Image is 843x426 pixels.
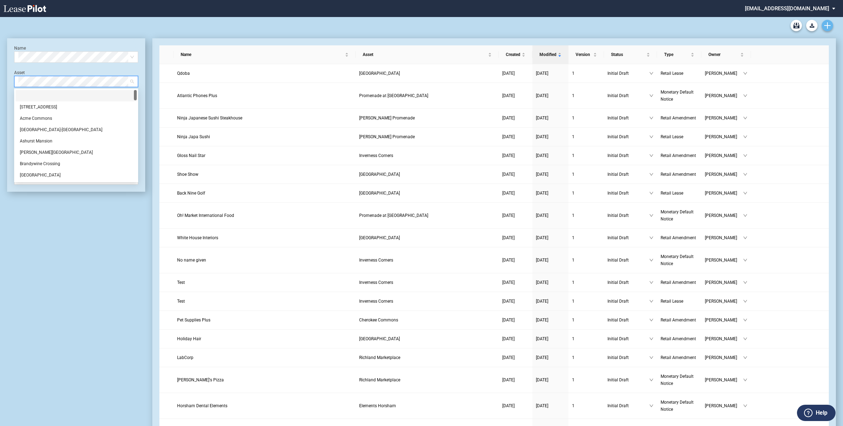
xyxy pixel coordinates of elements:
span: down [649,378,654,382]
span: 1 [572,235,575,240]
span: 1 [572,403,575,408]
span: down [743,191,747,195]
th: Asset [356,45,499,64]
a: Retail Lease [661,133,698,140]
span: [DATE] [536,258,548,263]
a: Ninja Japa Sushi [177,133,352,140]
span: 1 [572,116,575,120]
span: [DATE] [502,355,515,360]
span: Inverness Corners [359,280,393,285]
a: 1 [572,212,600,219]
span: [PERSON_NAME] [705,316,743,324]
a: Inverness Corners [359,298,495,305]
span: Initial Draft [607,92,649,99]
a: Test [177,298,352,305]
a: Cherokee Commons [359,316,495,324]
span: Initial Draft [607,190,649,197]
a: [DATE] [536,376,565,383]
a: [DATE] [502,133,529,140]
span: Retail Amendment [661,355,696,360]
a: Retail Amendment [661,114,698,122]
div: Brandywine Crossing [20,160,132,167]
span: down [743,116,747,120]
span: Initial Draft [607,298,649,305]
a: 1 [572,376,600,383]
span: Monetary Default Notice [661,400,694,412]
a: [DATE] [536,92,565,99]
span: Ninja Japa Sushi [177,134,210,139]
span: Retail Amendment [661,318,696,323]
span: Retail Lease [661,191,683,196]
span: 1 [572,153,575,158]
span: [DATE] [536,377,548,382]
span: Richland Marketplace [359,377,400,382]
a: [GEOGRAPHIC_DATA] [359,234,495,241]
a: Back Nine Golf [177,190,352,197]
span: Shoe Show [177,172,198,177]
span: 1 [572,93,575,98]
label: Name [14,46,26,51]
a: Monetary Default Notice [661,253,698,267]
span: Initial Draft [607,171,649,178]
a: Retail Lease [661,70,698,77]
span: 1 [572,336,575,341]
span: [PERSON_NAME] [705,70,743,77]
span: Richland Marketplace [359,355,400,360]
a: [DATE] [502,114,529,122]
a: [DATE] [536,114,565,122]
a: Archive [791,20,802,31]
span: [PERSON_NAME] [705,234,743,241]
a: Inverness Corners [359,279,495,286]
span: LabCorp [177,355,193,360]
span: down [649,191,654,195]
md-menu: Download Blank Form List [804,20,820,31]
span: Test [177,280,185,285]
div: Bishop's Corner [16,147,137,158]
span: 1 [572,172,575,177]
span: 1 [572,134,575,139]
span: Initial Draft [607,354,649,361]
div: Brandywine Crossing [16,158,137,169]
div: Acme Commons [16,113,137,124]
a: [DATE] [502,298,529,305]
a: [DATE] [536,354,565,361]
a: [DATE] [502,190,529,197]
div: Brook Highland Shopping Center [16,169,137,181]
span: down [743,213,747,218]
a: Promenade at [GEOGRAPHIC_DATA] [359,92,495,99]
a: Inverness Corners [359,152,495,159]
span: down [743,318,747,322]
div: Ashurst Mansion [20,138,132,145]
a: Retail Amendment [661,354,698,361]
span: Atlantic Phones Plus [177,93,217,98]
a: [DATE] [536,212,565,219]
button: Download Blank Form [806,20,817,31]
span: Retail Amendment [661,280,696,285]
a: [DATE] [536,402,565,409]
span: down [649,299,654,303]
span: 1 [572,355,575,360]
th: Status [604,45,657,64]
a: Gloss Nail Star [177,152,352,159]
span: Initial Draft [607,402,649,409]
span: Elements Horsham [359,403,396,408]
span: Holiday Hair [177,336,201,341]
span: [DATE] [502,377,515,382]
span: [DATE] [502,93,515,98]
span: [DATE] [536,235,548,240]
span: Westwood Shopping Center [359,191,400,196]
a: 1 [572,234,600,241]
span: [DATE] [536,191,548,196]
a: [DATE] [502,279,529,286]
span: down [743,172,747,176]
a: [PERSON_NAME] Promenade [359,133,495,140]
span: [PERSON_NAME] [705,212,743,219]
span: Back Nine Golf [177,191,205,196]
a: Monetary Default Notice [661,89,698,103]
span: down [649,258,654,262]
span: Initial Draft [607,316,649,324]
th: Modified [532,45,568,64]
a: [DATE] [502,354,529,361]
span: down [649,280,654,285]
a: [DATE] [536,70,565,77]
